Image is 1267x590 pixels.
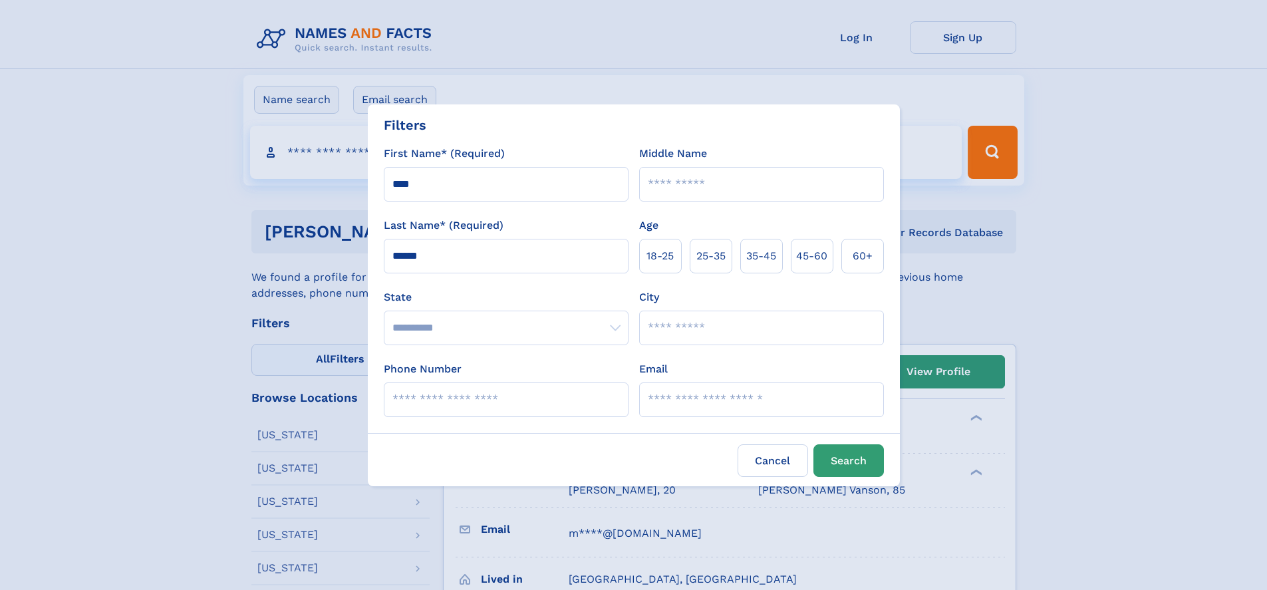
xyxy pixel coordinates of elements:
[796,248,827,264] span: 45‑60
[738,444,808,477] label: Cancel
[384,289,629,305] label: State
[639,361,668,377] label: Email
[384,361,462,377] label: Phone Number
[746,248,776,264] span: 35‑45
[384,146,505,162] label: First Name* (Required)
[696,248,726,264] span: 25‑35
[646,248,674,264] span: 18‑25
[639,289,659,305] label: City
[384,115,426,135] div: Filters
[853,248,873,264] span: 60+
[639,146,707,162] label: Middle Name
[384,218,503,233] label: Last Name* (Required)
[639,218,658,233] label: Age
[813,444,884,477] button: Search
